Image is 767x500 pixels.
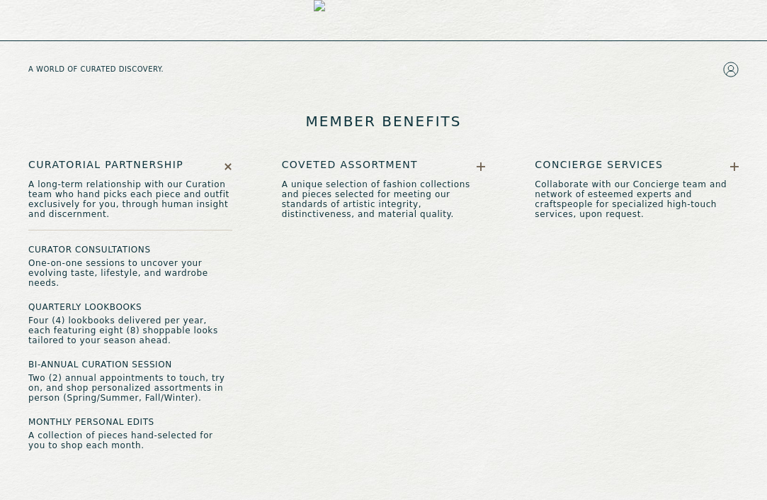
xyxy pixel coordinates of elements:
p: Two (2) annual appointments to touch, try on, and shop personalized assortments in person (Spring... [28,373,232,403]
h5: Curatorial Partnership [28,159,232,171]
p: One-on-one sessions to uncover your evolving taste, lifestyle, and wardrobe needs. [28,258,232,288]
h6: Bi-Annual CURATION Session [28,360,232,370]
p: A collection of pieces hand-selected for you to shop each month. [28,430,232,450]
h5: Concierge Services [535,159,739,171]
p: A unique selection of fashion collections and pieces selected for meeting our standards of artist... [282,179,486,219]
h6: Monthly Personal Edits [28,417,232,427]
h3: member benefits [28,113,739,130]
h6: Quarterly Lookbooks [28,302,232,312]
p: Collaborate with our Concierge team and network of esteemed experts and craftspeople for speciali... [535,179,739,219]
h5: Coveted Assortment [282,159,486,171]
h5: A WORLD OF CURATED DISCOVERY. [28,65,219,74]
h6: Curator Consultations [28,245,232,255]
p: Four (4) lookbooks delivered per year, each featuring eight (8) shoppable looks tailored to your ... [28,316,232,345]
p: A long-term relationship with our Curation team who hand picks each piece and outfit exclusively ... [28,179,232,219]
